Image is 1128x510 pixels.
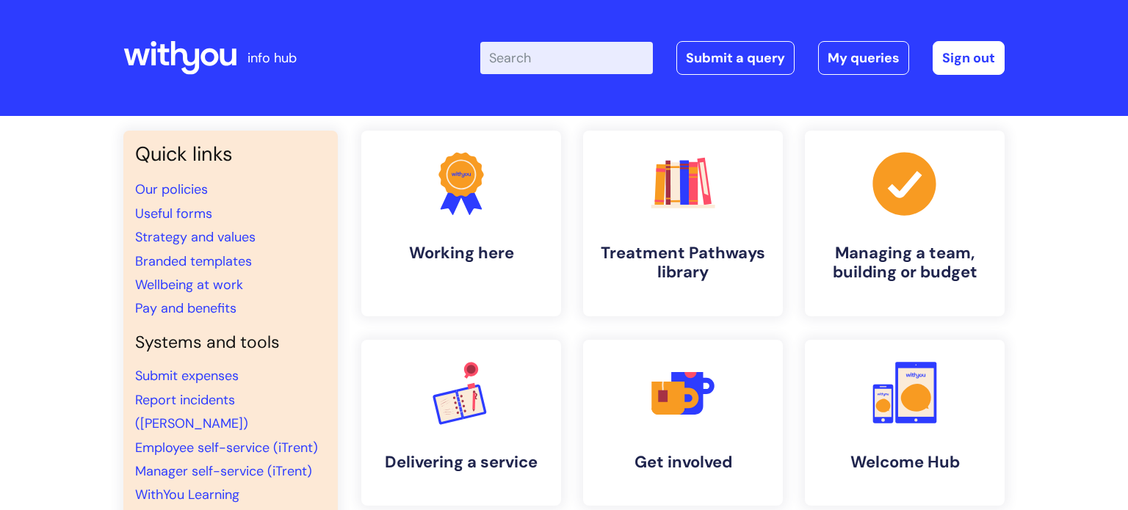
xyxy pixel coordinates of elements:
a: WithYou Learning [135,486,239,503]
h4: Get involved [595,453,771,472]
a: Submit expenses [135,367,239,385]
a: Our policies [135,181,208,198]
a: Submit a query [676,41,795,75]
a: Pay and benefits [135,299,236,317]
a: Delivering a service [361,340,561,506]
a: Welcome Hub [805,340,1005,506]
a: Employee self-service (iTrent) [135,439,318,456]
a: Report incidents ([PERSON_NAME]) [135,391,248,432]
a: Sign out [933,41,1005,75]
h4: Delivering a service [373,453,549,472]
div: | - [480,41,1005,75]
h3: Quick links [135,142,326,166]
h4: Welcome Hub [817,453,993,472]
a: Branded templates [135,252,252,270]
p: info hub [247,46,297,70]
h4: Systems and tools [135,332,326,353]
a: Manager self-service (iTrent) [135,462,312,480]
h4: Treatment Pathways library [595,244,771,283]
a: My queries [818,41,909,75]
a: Strategy and values [135,228,256,246]
input: Search [480,42,653,74]
h4: Managing a team, building or budget [817,244,993,283]
a: Working here [361,131,561,316]
a: Treatment Pathways library [583,131,783,316]
h4: Working here [373,244,549,263]
a: Useful forms [135,205,212,222]
a: Get involved [583,340,783,506]
a: Wellbeing at work [135,276,243,294]
a: Managing a team, building or budget [805,131,1005,316]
